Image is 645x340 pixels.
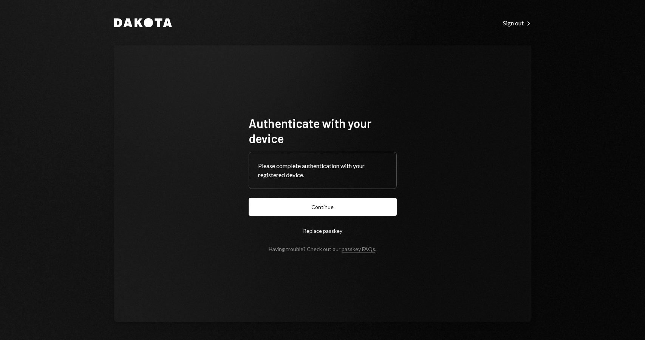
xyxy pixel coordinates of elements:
[342,246,375,253] a: passkey FAQs
[269,246,376,252] div: Having trouble? Check out our .
[249,222,397,240] button: Replace passkey
[249,115,397,146] h1: Authenticate with your device
[258,161,387,179] div: Please complete authentication with your registered device.
[503,19,531,27] a: Sign out
[249,198,397,216] button: Continue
